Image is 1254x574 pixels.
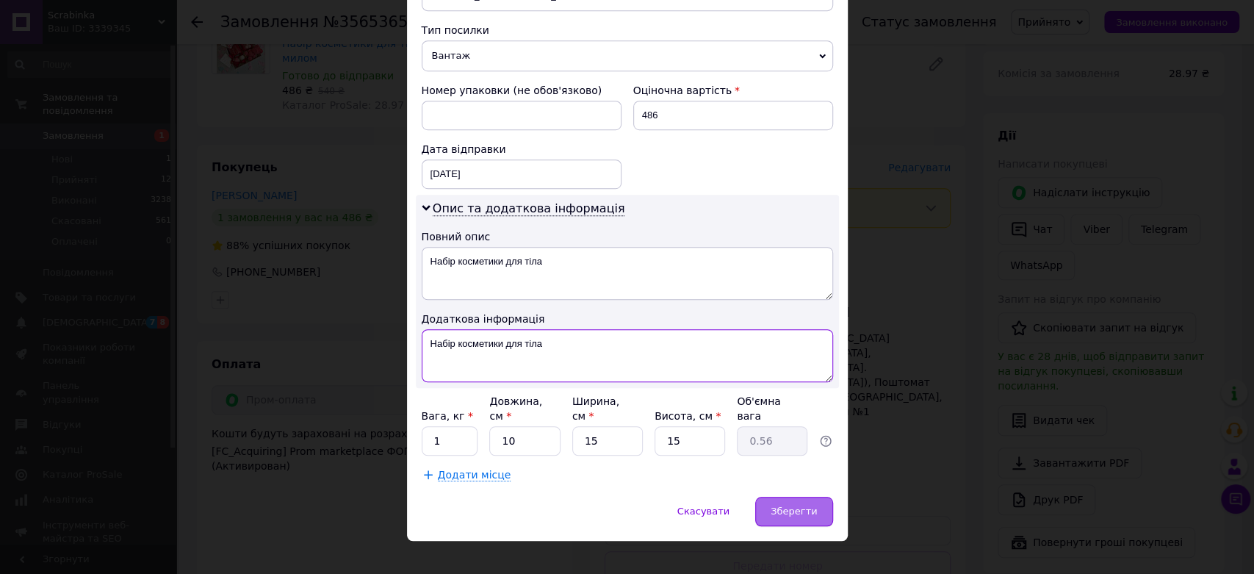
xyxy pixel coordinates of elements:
[422,312,833,326] div: Додаткова інформація
[438,469,511,481] span: Додати місце
[422,142,621,157] div: Дата відправки
[633,83,833,98] div: Оціночна вартість
[422,24,489,36] span: Тип посилки
[422,40,833,71] span: Вантаж
[422,83,621,98] div: Номер упаковки (не обов'язково)
[489,395,542,422] label: Довжина, см
[422,229,833,244] div: Повний опис
[572,395,619,422] label: Ширина, см
[771,506,817,517] span: Зберегти
[433,201,625,216] span: Опис та додаткова інформація
[737,394,807,423] div: Об'ємна вага
[655,410,721,422] label: Висота, см
[422,247,833,300] textarea: Набір косметики для тіла
[677,506,729,517] span: Скасувати
[422,329,833,382] textarea: Набір косметики для тіла
[422,410,473,422] label: Вага, кг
